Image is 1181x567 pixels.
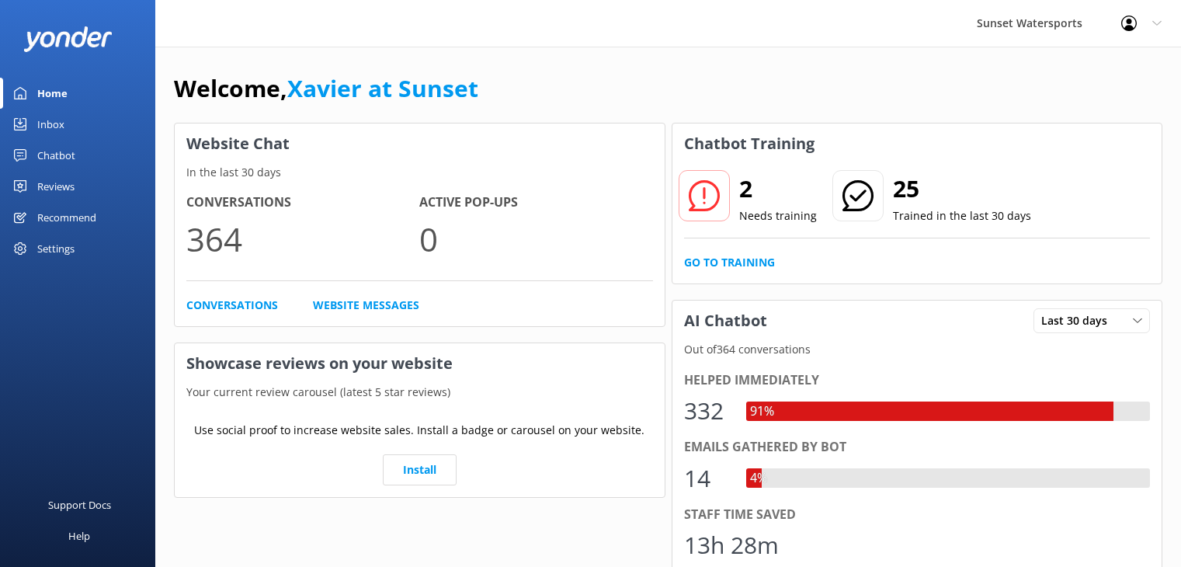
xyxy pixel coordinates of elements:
p: Your current review carousel (latest 5 star reviews) [175,384,665,401]
p: Needs training [739,207,817,224]
a: Website Messages [313,297,419,314]
div: Inbox [37,109,64,140]
h4: Active Pop-ups [419,193,652,213]
p: Out of 364 conversations [672,341,1162,358]
p: Trained in the last 30 days [893,207,1031,224]
h2: 2 [739,170,817,207]
img: yonder-white-logo.png [23,26,113,52]
div: 14 [684,460,731,497]
h1: Welcome, [174,70,478,107]
h2: 25 [893,170,1031,207]
div: Reviews [37,171,75,202]
div: Recommend [37,202,96,233]
div: Staff time saved [684,505,1151,525]
div: Helped immediately [684,370,1151,391]
h3: Chatbot Training [672,123,826,164]
h3: AI Chatbot [672,301,779,341]
div: 91% [746,402,778,422]
h4: Conversations [186,193,419,213]
div: Chatbot [37,140,75,171]
div: 4% [746,468,771,489]
a: Conversations [186,297,278,314]
a: Xavier at Sunset [287,72,478,104]
div: 332 [684,392,731,430]
div: Help [68,520,90,551]
a: Go to Training [684,254,775,271]
h3: Website Chat [175,123,665,164]
span: Last 30 days [1041,312,1117,329]
p: 364 [186,213,419,265]
div: 13h 28m [684,527,779,564]
div: Emails gathered by bot [684,437,1151,457]
div: Support Docs [48,489,111,520]
div: Settings [37,233,75,264]
p: In the last 30 days [175,164,665,181]
a: Install [383,454,457,485]
h3: Showcase reviews on your website [175,343,665,384]
p: 0 [419,213,652,265]
div: Home [37,78,68,109]
p: Use social proof to increase website sales. Install a badge or carousel on your website. [194,422,644,439]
